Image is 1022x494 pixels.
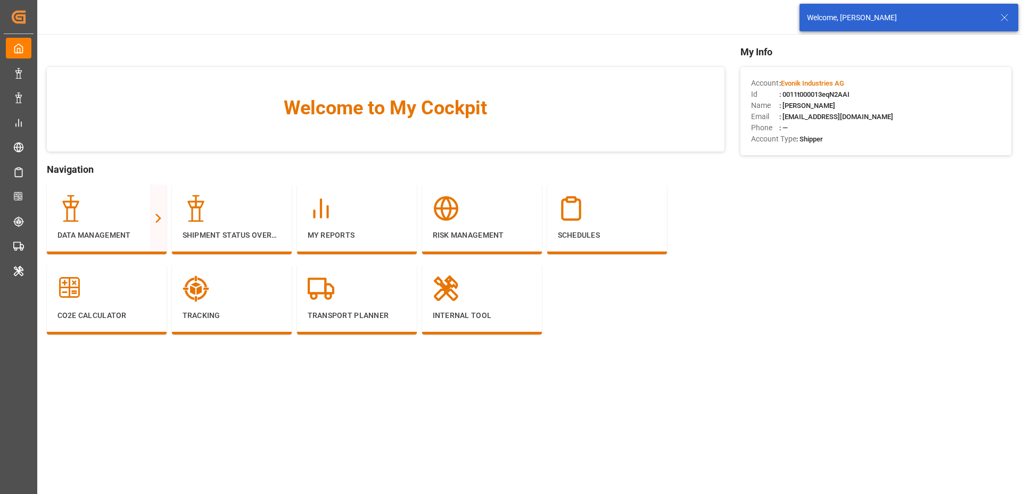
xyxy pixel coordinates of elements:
p: Data Management [57,230,156,241]
p: Internal Tool [433,310,531,321]
span: Id [751,89,779,100]
span: Navigation [47,162,724,177]
p: CO2e Calculator [57,310,156,321]
span: : [779,79,844,87]
span: : [PERSON_NAME] [779,102,835,110]
div: Welcome, [PERSON_NAME] [807,12,990,23]
p: Shipment Status Overview [183,230,281,241]
p: Schedules [558,230,656,241]
span: Phone [751,122,779,133]
span: Name [751,100,779,111]
span: : [EMAIL_ADDRESS][DOMAIN_NAME] [779,113,893,121]
p: Tracking [183,310,281,321]
span: : 0011t000013eqN2AAI [779,90,850,98]
span: : Shipper [796,135,823,143]
p: Risk Management [433,230,531,241]
span: My Info [740,45,1011,59]
span: Account Type [751,133,796,145]
span: Email [751,111,779,122]
span: Welcome to My Cockpit [68,94,703,122]
span: : — [779,124,788,132]
span: Evonik Industries AG [781,79,844,87]
span: Account [751,78,779,89]
p: Transport Planner [308,310,406,321]
p: My Reports [308,230,406,241]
